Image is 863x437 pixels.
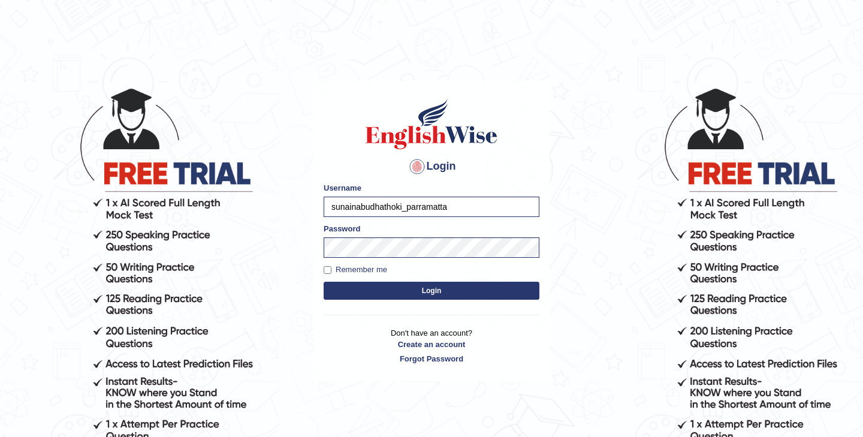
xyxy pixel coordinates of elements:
a: Forgot Password [324,353,539,364]
input: Remember me [324,266,331,274]
label: Remember me [324,264,387,276]
a: Create an account [324,339,539,350]
h4: Login [324,157,539,176]
label: Username [324,182,361,194]
img: Logo of English Wise sign in for intelligent practice with AI [363,97,500,151]
p: Don't have an account? [324,327,539,364]
label: Password [324,223,360,234]
button: Login [324,282,539,300]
